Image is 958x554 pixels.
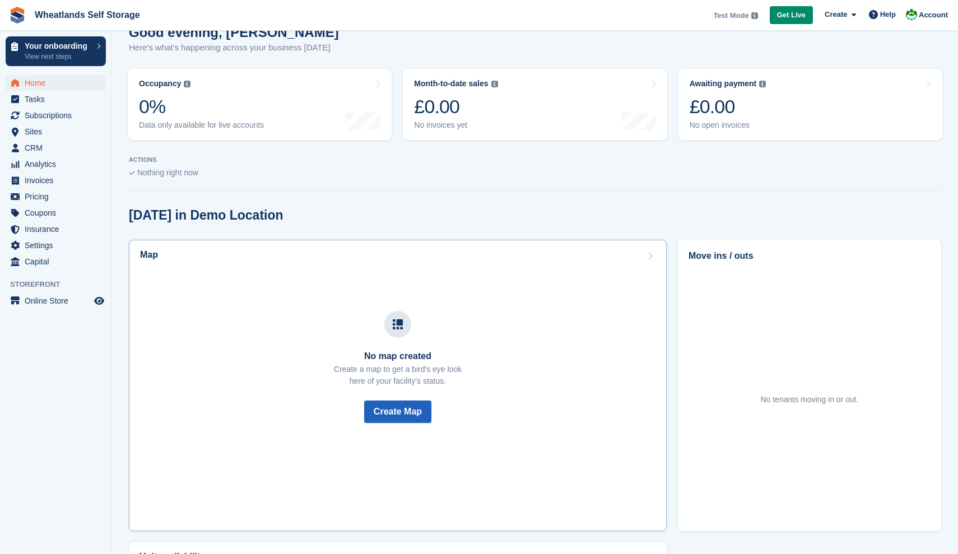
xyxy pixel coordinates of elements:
div: Month-to-date sales [414,79,488,89]
span: Analytics [25,156,92,172]
p: ACTIONS [129,156,941,164]
a: menu [6,91,106,107]
span: Storefront [10,279,111,290]
span: Tasks [25,91,92,107]
img: blank_slate_check_icon-ba018cac091ee9be17c0a81a6c232d5eb81de652e7a59be601be346b1b6ddf79.svg [129,171,135,175]
a: Occupancy 0% Data only available for live accounts [128,69,392,140]
h2: [DATE] in Demo Location [129,208,283,223]
img: icon-info-grey-7440780725fd019a000dd9b08b2336e03edf1995a4989e88bcd33f0948082b44.svg [184,81,190,87]
span: Settings [25,238,92,253]
a: menu [6,75,106,91]
a: menu [6,189,106,204]
span: Subscriptions [25,108,92,123]
a: menu [6,140,106,156]
p: Here's what's happening across your business [DATE] [129,41,339,54]
a: menu [6,173,106,188]
a: Wheatlands Self Storage [30,6,145,24]
a: menu [6,238,106,253]
p: Your onboarding [25,42,91,50]
h3: No map created [334,351,462,361]
a: Map No map created Create a map to get a bird's eye lookhere of your facility's status. Create Map [129,240,667,531]
img: icon-info-grey-7440780725fd019a000dd9b08b2336e03edf1995a4989e88bcd33f0948082b44.svg [491,81,498,87]
p: View next steps [25,52,91,62]
div: £0.00 [690,95,766,118]
div: Data only available for live accounts [139,120,264,130]
a: menu [6,254,106,269]
a: Month-to-date sales £0.00 No invoices yet [403,69,667,140]
span: Nothing right now [137,168,198,177]
div: No open invoices [690,120,766,130]
span: Pricing [25,189,92,204]
div: 0% [139,95,264,118]
span: Home [25,75,92,91]
img: icon-info-grey-7440780725fd019a000dd9b08b2336e03edf1995a4989e88bcd33f0948082b44.svg [751,12,758,19]
a: menu [6,221,106,237]
p: Create a map to get a bird's eye look here of your facility's status. [334,364,462,387]
div: Occupancy [139,79,181,89]
span: Test Mode [713,10,748,21]
h1: Good evening, [PERSON_NAME] [129,25,339,40]
a: menu [6,156,106,172]
span: Invoices [25,173,92,188]
a: Get Live [770,6,813,25]
span: Get Live [777,10,806,21]
a: Preview store [92,294,106,308]
button: Create Map [364,401,431,423]
span: Capital [25,254,92,269]
a: menu [6,108,106,123]
span: Help [880,9,896,20]
div: No tenants moving in or out. [760,394,858,406]
a: menu [6,124,106,139]
span: Online Store [25,293,92,309]
div: Awaiting payment [690,79,757,89]
a: menu [6,293,106,309]
img: stora-icon-8386f47178a22dfd0bd8f6a31ec36ba5ce8667c1dd55bd0f319d3a0aa187defe.svg [9,7,26,24]
span: Account [919,10,948,21]
span: Sites [25,124,92,139]
h2: Map [140,250,158,260]
a: menu [6,205,106,221]
div: No invoices yet [414,120,497,130]
span: Coupons [25,205,92,221]
img: map-icn-33ee37083ee616e46c38cad1a60f524a97daa1e2b2c8c0bc3eb3415660979fc1.svg [393,319,403,329]
img: Bruce Dick [906,9,917,20]
div: £0.00 [414,95,497,118]
img: icon-info-grey-7440780725fd019a000dd9b08b2336e03edf1995a4989e88bcd33f0948082b44.svg [759,81,766,87]
span: CRM [25,140,92,156]
a: Awaiting payment £0.00 No open invoices [678,69,942,140]
a: Your onboarding View next steps [6,36,106,66]
span: Insurance [25,221,92,237]
h2: Move ins / outs [689,249,931,263]
span: Create [825,9,847,20]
